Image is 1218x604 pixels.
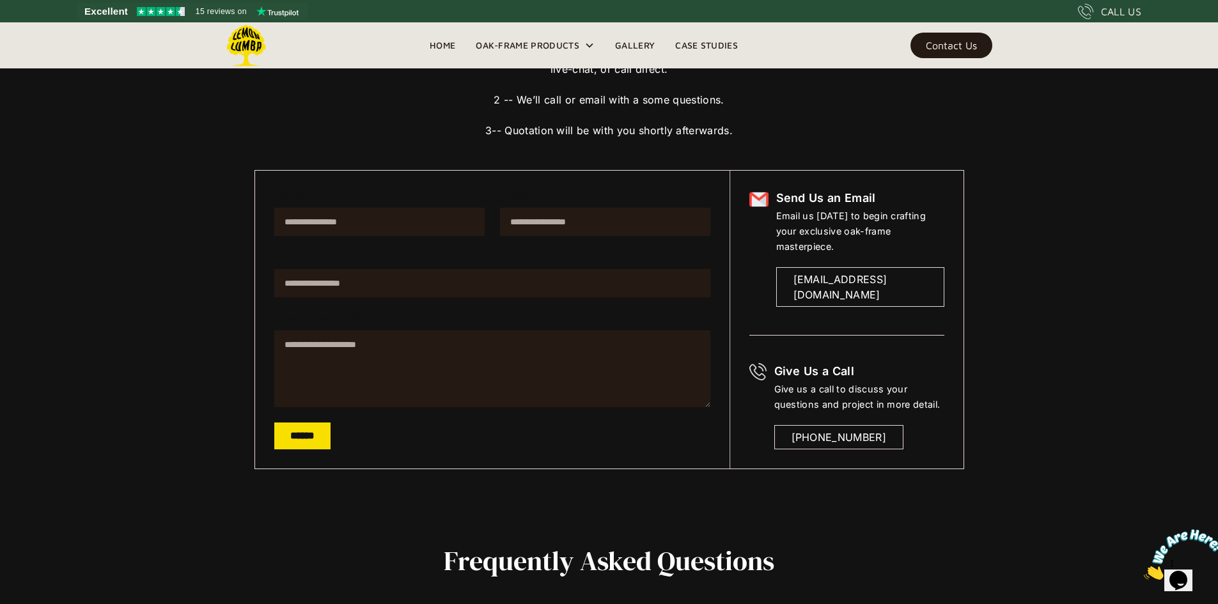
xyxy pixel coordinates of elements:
div: Contact Us [926,41,977,50]
label: Phone number [274,251,710,261]
div: CALL US [1101,4,1141,19]
a: Home [419,36,465,55]
a: CALL US [1078,4,1141,19]
a: See Lemon Lumba reviews on Trustpilot [77,3,308,20]
a: Contact Us [910,33,992,58]
label: E-mail [500,190,710,200]
div: 1 -- You fill out a short form (2 minutes max), or speak to us on live-chat, or call direct. 2 --... [444,31,774,138]
div: Oak-Frame Products [465,22,605,68]
iframe: chat widget [1139,524,1218,585]
div: [PHONE_NUMBER] [792,430,886,445]
a: [PHONE_NUMBER] [774,425,903,449]
img: Trustpilot 4.5 stars [137,7,185,16]
div: Give us a call to discuss your questions and project in more detail. [774,382,944,412]
a: Case Studies [665,36,748,55]
div: Email us [DATE] to begin crafting your exclusive oak-frame masterpiece. [776,208,944,254]
h2: Frequently asked questions [175,546,1044,575]
label: Name [274,190,485,200]
img: Chat attention grabber [5,5,84,56]
div: [EMAIL_ADDRESS][DOMAIN_NAME] [793,272,927,302]
form: Email Form [274,190,710,449]
span: Excellent [84,4,128,19]
h6: Send Us an Email [776,190,944,206]
h6: Give Us a Call [774,363,944,380]
div: Oak-Frame Products [476,38,579,53]
label: How can we help you ? [274,313,710,323]
span: 15 reviews on [196,4,247,19]
a: Gallery [605,36,665,55]
img: Trustpilot logo [256,6,299,17]
span: 1 [5,5,10,16]
a: [EMAIL_ADDRESS][DOMAIN_NAME] [776,267,944,307]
